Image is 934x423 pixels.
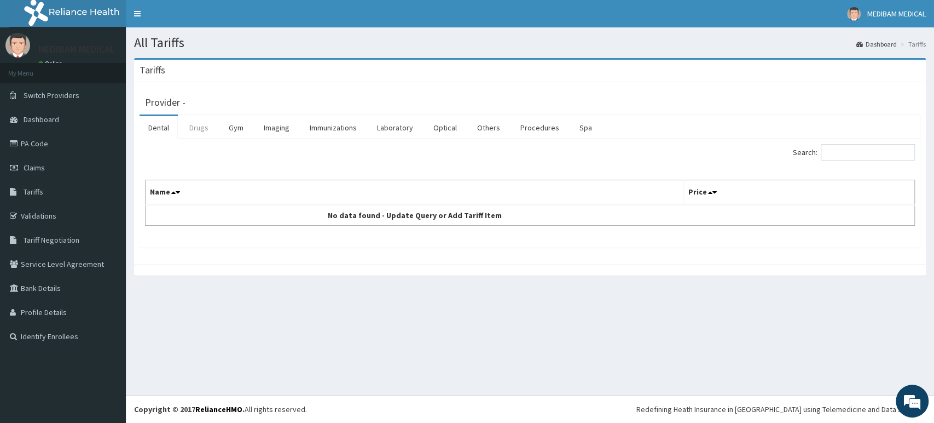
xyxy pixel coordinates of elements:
h3: Provider - [145,98,185,107]
th: Price [684,180,915,205]
span: Switch Providers [24,90,79,100]
th: Name [146,180,684,205]
input: Search: [821,144,915,161]
a: Dashboard [856,39,897,49]
a: Imaging [255,116,298,139]
span: Dashboard [24,115,59,124]
img: User Image [847,7,861,21]
img: User Image [5,33,30,58]
span: MEDIBAM MEDICAL [867,9,926,19]
h3: Tariffs [140,65,165,75]
a: Procedures [512,116,568,139]
td: No data found - Update Query or Add Tariff Item [146,205,684,226]
a: Drugs [181,116,217,139]
span: Tariffs [24,187,43,197]
a: Gym [220,116,252,139]
li: Tariffs [898,39,926,49]
footer: All rights reserved. [126,395,934,423]
a: Laboratory [368,116,422,139]
a: Immunizations [301,116,366,139]
label: Search: [793,144,915,161]
a: Spa [571,116,601,139]
p: MEDIBAM MEDICAL [38,44,115,54]
strong: Copyright © 2017 . [134,404,245,414]
span: Tariff Negotiation [24,235,79,245]
a: Online [38,60,65,67]
a: Dental [140,116,178,139]
div: Redefining Heath Insurance in [GEOGRAPHIC_DATA] using Telemedicine and Data Science! [636,404,926,415]
a: RelianceHMO [195,404,242,414]
h1: All Tariffs [134,36,926,50]
a: Optical [425,116,466,139]
a: Others [468,116,509,139]
span: Claims [24,163,45,173]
